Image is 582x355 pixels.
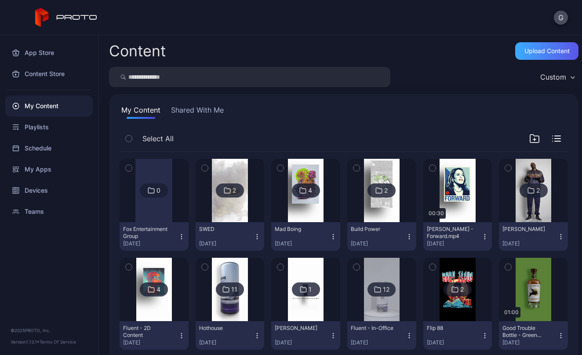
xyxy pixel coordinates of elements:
[123,339,178,346] div: [DATE]
[271,222,340,251] button: Mad Boing[DATE]
[351,226,399,233] div: Build Power
[169,105,226,119] button: Shared With Me
[5,42,93,63] a: App Store
[199,240,254,247] div: [DATE]
[427,325,475,332] div: Flip 88
[536,67,578,87] button: Custom
[540,73,566,81] div: Custom
[502,240,557,247] div: [DATE]
[308,187,312,194] div: 4
[11,327,87,334] div: © 2025 PROTO, Inc.
[275,240,330,247] div: [DATE]
[123,240,178,247] div: [DATE]
[351,339,406,346] div: [DATE]
[5,201,93,222] a: Teams
[271,321,340,350] button: [PERSON_NAME][DATE]
[460,285,464,293] div: 2
[11,339,40,344] span: Version 1.13.1 •
[351,325,399,332] div: Fluent - In-Office
[499,321,568,350] button: Good Trouble Bottle - Green Background[DATE]
[427,226,475,240] div: Kamala Harris - Forward.mp4
[347,222,416,251] button: Build Power[DATE]
[5,95,93,117] a: My Content
[383,285,389,293] div: 12
[275,226,323,233] div: Mad Boing
[502,226,551,233] div: Snoop Dogg
[40,339,76,344] a: Terms Of Service
[309,285,312,293] div: 1
[5,63,93,84] a: Content Store
[423,222,492,251] button: [PERSON_NAME] - Forward.mp4[DATE]
[347,321,416,350] button: Fluent - In-Office[DATE]
[120,321,189,350] button: Fluent - 2D Content[DATE]
[275,325,323,332] div: Bruce Wayne
[499,222,568,251] button: [PERSON_NAME][DATE]
[156,285,160,293] div: 4
[351,240,406,247] div: [DATE]
[123,226,171,240] div: Fox Entertainment Group
[233,187,236,194] div: 2
[427,339,482,346] div: [DATE]
[199,339,254,346] div: [DATE]
[5,138,93,159] a: Schedule
[502,339,557,346] div: [DATE]
[196,222,265,251] button: SWED[DATE]
[156,187,160,194] div: 0
[515,42,578,60] button: Upload Content
[5,180,93,201] a: Devices
[502,325,551,339] div: Good Trouble Bottle - Green Background
[423,321,492,350] button: Flip 88[DATE]
[384,187,388,194] div: 2
[554,11,568,25] button: G
[196,321,265,350] button: Hothouse[DATE]
[199,226,247,233] div: SWED
[5,159,93,180] a: My Apps
[231,285,237,293] div: 11
[142,133,174,144] span: Select All
[120,105,162,119] button: My Content
[524,48,570,55] div: Upload Content
[275,339,330,346] div: [DATE]
[536,187,540,194] div: 2
[123,325,171,339] div: Fluent - 2D Content
[120,222,189,251] button: Fox Entertainment Group[DATE]
[427,240,482,247] div: [DATE]
[199,325,247,332] div: Hothouse
[5,117,93,138] a: Playlists
[109,44,166,59] div: Content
